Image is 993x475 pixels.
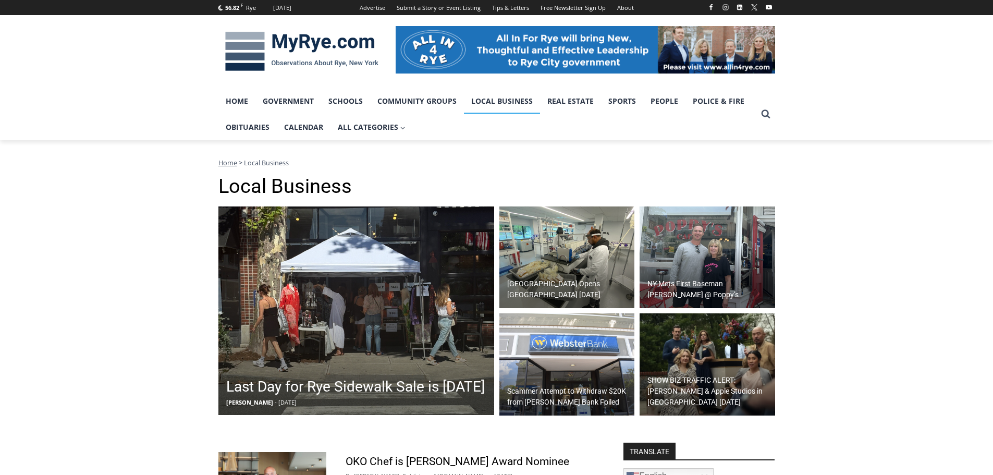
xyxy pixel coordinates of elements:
img: (PHOTO: Customers shopping during 2025 Sidewalk Sale on Purchase St. Credit: Caitlin Rubsamen.) [218,206,494,415]
a: Real Estate [540,88,601,114]
a: NY Mets First Baseman [PERSON_NAME] @ Poppy’s [640,206,775,309]
a: Sports [601,88,643,114]
a: Calendar [277,114,330,140]
h2: SHOW BIZ TRAFFIC ALERT: [PERSON_NAME] & Apple Studios in [GEOGRAPHIC_DATA] [DATE] [647,375,773,408]
h2: Scammer Attempt to Withdraw $20K from [PERSON_NAME] Bank Foiled [507,386,632,408]
span: [DATE] [278,398,297,406]
a: X [748,1,761,14]
a: Scammer Attempt to Withdraw $20K from [PERSON_NAME] Bank Foiled [499,313,635,416]
a: People [643,88,685,114]
img: All in for Rye [396,26,775,73]
span: All Categories [338,121,406,133]
nav: Breadcrumbs [218,157,775,168]
span: > [239,158,242,167]
strong: TRANSLATE [623,443,676,459]
span: 56.82 [225,4,239,11]
a: Government [255,88,321,114]
a: YouTube [763,1,775,14]
div: [DATE] [273,3,291,13]
a: Local Business [464,88,540,114]
button: View Search Form [756,105,775,124]
img: (PHOTO: Film and TV star Jon Hamm will be back in downtown Rye on Wednesday, April 23, 2025 with ... [640,313,775,416]
img: (PHOTO: Pete Alonso ("Polar Bear"), first baseman for the New York Mets with Gerry Massinello of ... [640,206,775,309]
a: SHOW BIZ TRAFFIC ALERT: [PERSON_NAME] & Apple Studios in [GEOGRAPHIC_DATA] [DATE] [640,313,775,416]
a: Linkedin [733,1,746,14]
nav: Primary Navigation [218,88,756,141]
img: (PHOTO: Blood and platelets being processed the New York Blood Center on its new campus at 601 Mi... [499,206,635,309]
h2: [GEOGRAPHIC_DATA] Opens [GEOGRAPHIC_DATA] [DATE] [507,278,632,300]
h1: Local Business [218,175,775,199]
a: Home [218,88,255,114]
img: (PHOTO: Wednesday afternoon April 23, 2025, an attempt by a scammer to withdraw $20,000 cash from... [499,313,635,416]
a: Facebook [705,1,717,14]
img: MyRye.com [218,25,385,79]
a: Instagram [719,1,732,14]
h2: Last Day for Rye Sidewalk Sale is [DATE] [226,376,485,398]
a: Police & Fire [685,88,752,114]
span: [PERSON_NAME] [226,398,273,406]
a: Obituaries [218,114,277,140]
span: - [275,398,277,406]
a: OKO Chef is [PERSON_NAME] Award Nominee [346,455,569,468]
h2: NY Mets First Baseman [PERSON_NAME] @ Poppy’s [647,278,773,300]
a: Schools [321,88,370,114]
a: All Categories [330,114,413,140]
a: [GEOGRAPHIC_DATA] Opens [GEOGRAPHIC_DATA] [DATE] [499,206,635,309]
div: Rye [246,3,256,13]
span: Local Business [244,158,289,167]
span: F [241,2,243,8]
a: Community Groups [370,88,464,114]
a: Home [218,158,237,167]
a: Last Day for Rye Sidewalk Sale is [DATE] [PERSON_NAME] - [DATE] [218,206,494,415]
